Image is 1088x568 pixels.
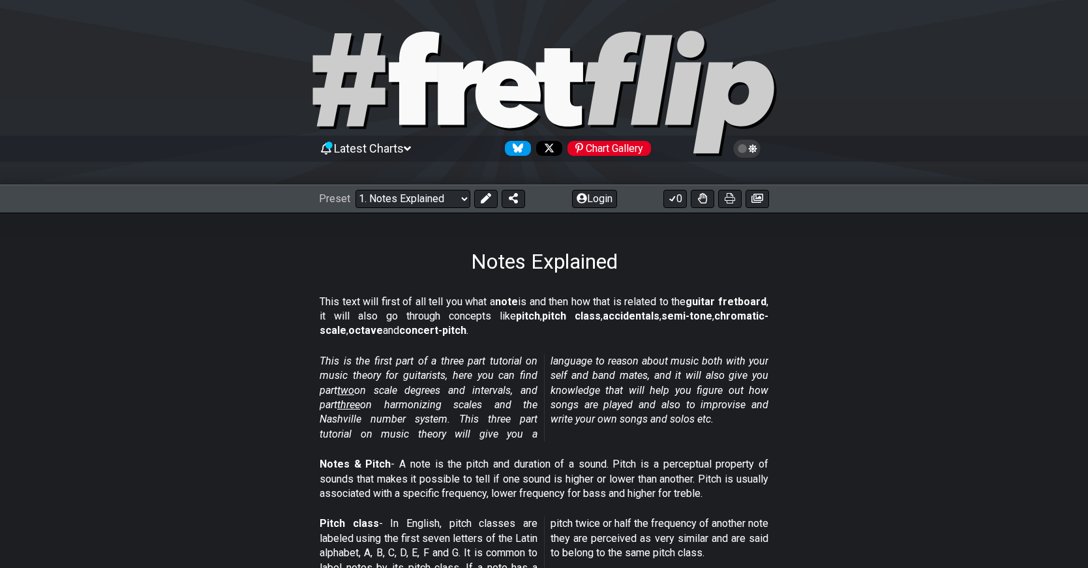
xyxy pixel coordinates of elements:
strong: pitch [516,310,540,322]
strong: semi-tone [661,310,712,322]
button: Login [572,190,617,208]
strong: Notes & Pitch [320,458,391,470]
button: Create image [746,190,769,208]
button: Print [718,190,742,208]
button: 0 [663,190,687,208]
strong: pitch class [542,310,601,322]
span: three [337,398,360,411]
strong: accidentals [603,310,659,322]
strong: guitar fretboard [686,295,766,308]
a: #fretflip at Pinterest [562,141,651,156]
strong: concert-pitch [399,324,466,336]
a: Follow #fretflip at Bluesky [500,141,531,156]
strong: note [495,295,518,308]
button: Edit Preset [474,190,498,208]
p: This text will first of all tell you what a is and then how that is related to the , it will also... [320,295,768,338]
p: - A note is the pitch and duration of a sound. Pitch is a perceptual property of sounds that make... [320,457,768,501]
strong: octave [348,324,383,336]
span: Latest Charts [334,142,404,155]
button: Share Preset [502,190,525,208]
em: This is the first part of a three part tutorial on music theory for guitarists, here you can find... [320,355,768,440]
div: Chart Gallery [567,141,651,156]
span: Toggle light / dark theme [740,143,755,155]
a: Follow #fretflip at X [531,141,562,156]
select: Preset [355,190,470,208]
strong: Pitch class [320,517,379,530]
span: two [337,384,354,396]
h1: Notes Explained [471,249,618,274]
button: Toggle Dexterity for all fretkits [691,190,714,208]
span: Preset [319,192,350,205]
